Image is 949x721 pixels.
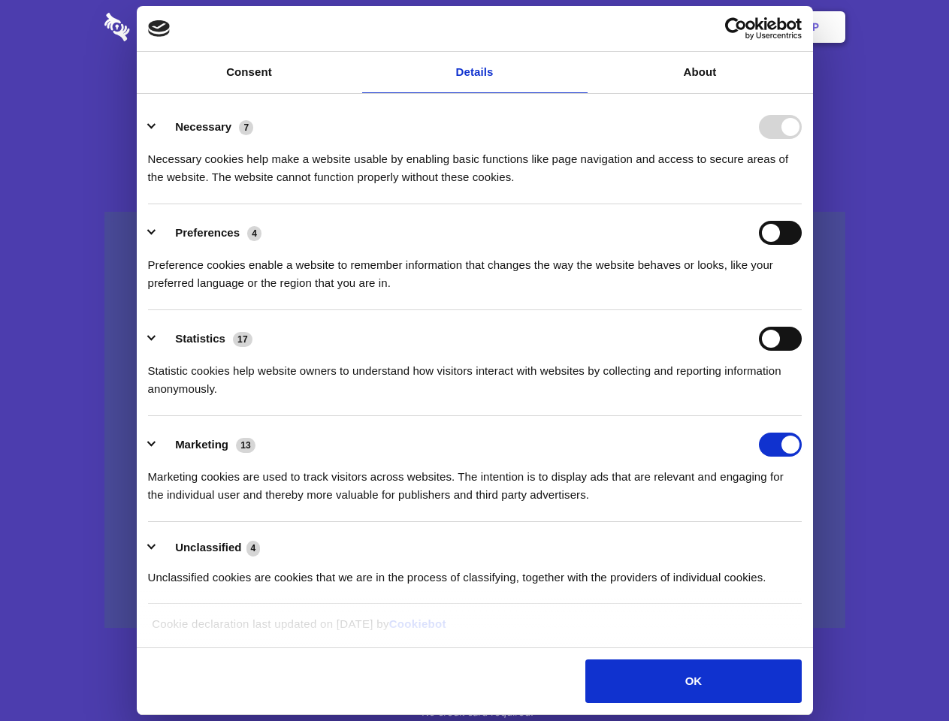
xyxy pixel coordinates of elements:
button: Statistics (17) [148,327,262,351]
button: Marketing (13) [148,433,265,457]
h1: Eliminate Slack Data Loss. [104,68,845,122]
span: 13 [236,438,255,453]
a: Usercentrics Cookiebot - opens in a new window [670,17,802,40]
div: Necessary cookies help make a website usable by enabling basic functions like page navigation and... [148,139,802,186]
iframe: Drift Widget Chat Controller [874,646,931,703]
div: Marketing cookies are used to track visitors across websites. The intention is to display ads tha... [148,457,802,504]
span: 7 [239,120,253,135]
div: Unclassified cookies are cookies that we are in the process of classifying, together with the pro... [148,557,802,587]
a: Consent [137,52,362,93]
label: Preferences [175,226,240,239]
button: Preferences (4) [148,221,271,245]
div: Preference cookies enable a website to remember information that changes the way the website beha... [148,245,802,292]
img: logo-wordmark-white-trans-d4663122ce5f474addd5e946df7df03e33cb6a1c49d2221995e7729f52c070b2.svg [104,13,233,41]
div: Statistic cookies help website owners to understand how visitors interact with websites by collec... [148,351,802,398]
a: Contact [609,4,679,50]
button: Necessary (7) [148,115,263,139]
a: Cookiebot [389,617,446,630]
a: Pricing [441,4,506,50]
a: Login [682,4,747,50]
a: Details [362,52,588,93]
h4: Auto-redaction of sensitive data, encrypted data sharing and self-destructing private chats. Shar... [104,137,845,186]
label: Marketing [175,438,228,451]
button: OK [585,659,801,703]
span: 4 [246,541,261,556]
img: logo [148,20,171,37]
button: Unclassified (4) [148,538,270,557]
label: Necessary [175,120,231,133]
label: Statistics [175,332,225,345]
a: Wistia video thumbnail [104,212,845,629]
span: 17 [233,332,252,347]
a: About [588,52,813,93]
div: Cookie declaration last updated on [DATE] by [141,615,808,644]
span: 4 [247,226,261,241]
